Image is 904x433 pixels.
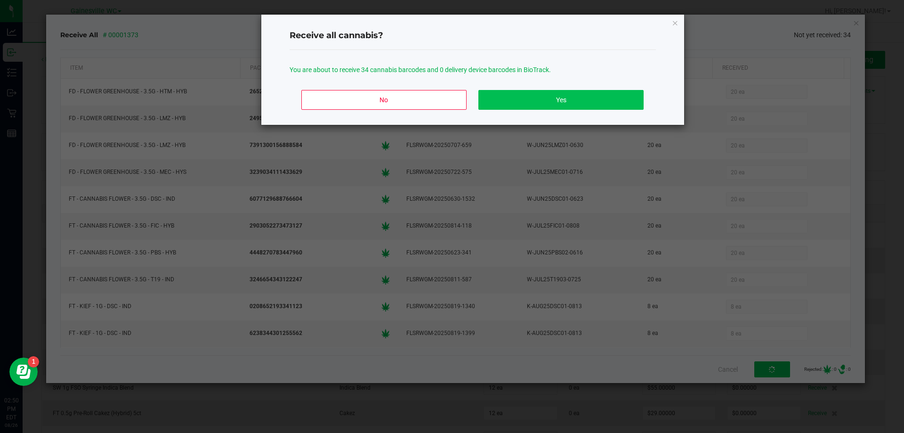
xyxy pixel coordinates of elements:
[301,90,466,110] button: No
[290,65,656,75] p: You are about to receive 34 cannabis barcodes and 0 delivery device barcodes in BioTrack.
[28,356,39,368] iframe: Resource center unread badge
[478,90,643,110] button: Yes
[9,358,38,386] iframe: Resource center
[290,30,656,42] h4: Receive all cannabis?
[672,17,678,28] button: Close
